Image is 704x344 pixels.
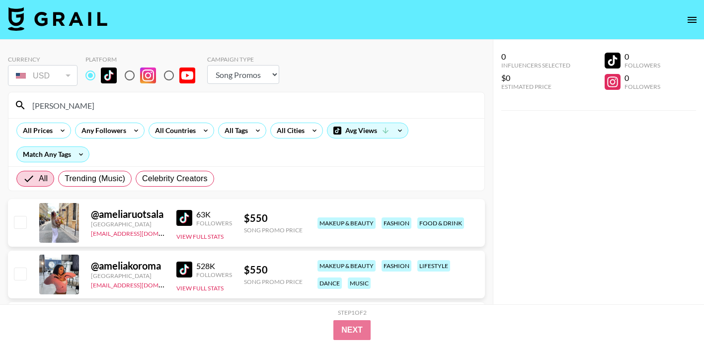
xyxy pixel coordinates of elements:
div: All Tags [219,123,250,138]
img: TikTok [176,262,192,277]
div: fashion [382,260,411,272]
a: [EMAIL_ADDRESS][DOMAIN_NAME] [91,279,191,289]
div: Currency is locked to USD [8,63,78,88]
div: makeup & beauty [317,260,376,272]
button: View Full Stats [176,233,224,240]
div: lifestyle [417,260,450,272]
div: $0 [501,73,570,83]
div: makeup & beauty [317,217,376,229]
div: All Countries [149,123,198,138]
div: Followers [196,271,232,278]
img: TikTok [101,68,117,83]
div: Song Promo Price [244,278,303,285]
div: Step 1 of 2 [338,309,367,316]
div: [GEOGRAPHIC_DATA] [91,272,164,279]
button: Next [333,320,371,340]
div: $ 550 [244,264,303,276]
img: YouTube [179,68,195,83]
a: [EMAIL_ADDRESS][DOMAIN_NAME] [91,228,191,237]
div: fashion [382,217,411,229]
button: open drawer [682,10,702,30]
div: food & drink [417,217,464,229]
div: Followers [625,62,660,69]
div: Platform [85,56,203,63]
div: 0 [625,73,660,83]
div: 0 [501,52,570,62]
div: dance [317,277,342,289]
div: Any Followers [76,123,128,138]
div: $ 550 [244,212,303,224]
div: Followers [625,83,660,90]
div: [GEOGRAPHIC_DATA] [91,220,164,228]
div: Campaign Type [207,56,279,63]
input: Search by User Name [26,97,478,113]
div: Song Promo Price [244,226,303,234]
div: Followers [196,219,232,227]
div: @ ameliakoroma [91,260,164,272]
span: Trending (Music) [65,173,125,185]
div: music [348,277,371,289]
button: View Full Stats [176,284,224,292]
div: 528K [196,261,232,271]
img: Grail Talent [8,7,107,31]
img: Instagram [140,68,156,83]
div: Match Any Tags [17,147,89,162]
div: 63K [196,209,232,219]
div: All Prices [17,123,55,138]
span: Celebrity Creators [142,173,208,185]
div: USD [10,67,76,84]
div: @ ameliaruotsala [91,208,164,220]
div: Currency [8,56,78,63]
div: Estimated Price [501,83,570,90]
div: Influencers Selected [501,62,570,69]
img: TikTok [176,210,192,226]
span: All [39,173,48,185]
iframe: Drift Widget Chat Controller [654,294,692,332]
div: Avg Views [327,123,408,138]
div: 0 [625,52,660,62]
div: All Cities [271,123,307,138]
